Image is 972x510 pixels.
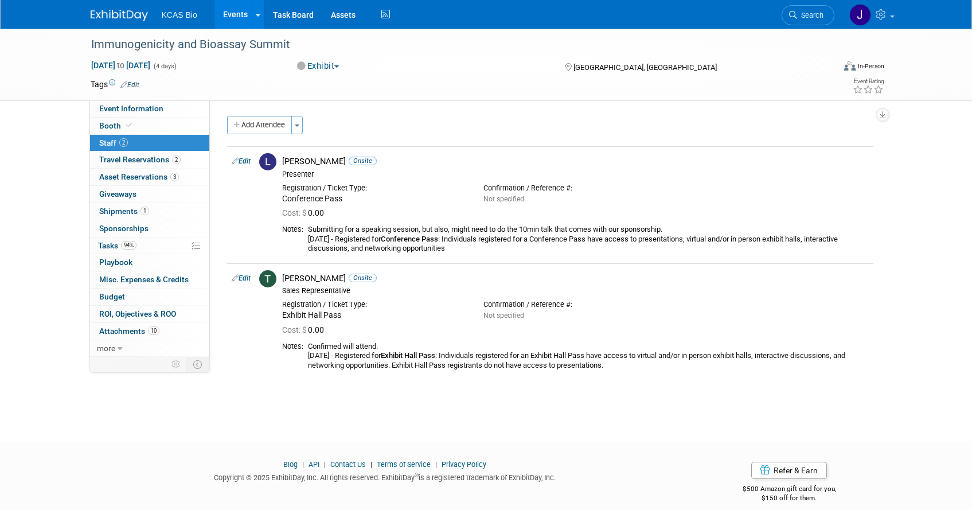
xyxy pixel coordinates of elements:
[121,241,136,250] span: 94%
[90,118,209,134] a: Booth
[697,477,882,503] div: $500 Amazon gift card for you,
[90,186,209,203] a: Giveaways
[381,351,435,360] b: Exhibit Hall Pass
[90,254,209,271] a: Playbook
[90,271,209,288] a: Misc. Expenses & Credits
[442,460,486,469] a: Privacy Policy
[483,300,667,309] div: Confirmation / Reference #:
[283,460,298,469] a: Blog
[153,63,177,70] span: (4 days)
[293,60,343,72] button: Exhibit
[308,225,869,254] div: Submitting for a speaking session, but also, might need to do the 10min talk that comes with our ...
[148,326,159,335] span: 10
[99,275,189,284] span: Misc. Expenses & Credits
[91,470,680,483] div: Copyright © 2025 ExhibitDay, Inc. All rights reserved. ExhibitDay is a registered trademark of Ex...
[90,203,209,220] a: Shipments1
[90,135,209,151] a: Staff2
[99,309,176,318] span: ROI, Objectives & ROO
[99,189,136,198] span: Giveaways
[99,104,163,113] span: Event Information
[282,170,869,179] div: Presenter
[97,344,115,353] span: more
[172,155,181,164] span: 2
[126,122,132,129] i: Booth reservation complete
[844,61,856,71] img: Format-Inperson.png
[377,460,431,469] a: Terms of Service
[282,342,303,351] div: Notes:
[282,300,466,309] div: Registration / Ticket Type:
[483,184,667,193] div: Confirmation / Reference #:
[227,116,292,134] button: Add Attendee
[309,460,319,469] a: API
[697,493,882,503] div: $150 off for them.
[90,340,209,357] a: more
[282,325,308,334] span: Cost: $
[90,238,209,254] a: Tasks94%
[98,241,136,250] span: Tasks
[140,207,149,215] span: 1
[321,460,329,469] span: |
[90,306,209,322] a: ROI, Objectives & ROO
[162,10,197,20] span: KCAS Bio
[99,172,179,181] span: Asset Reservations
[91,10,148,21] img: ExhibitDay
[368,460,375,469] span: |
[90,289,209,305] a: Budget
[853,79,884,84] div: Event Rating
[232,274,251,282] a: Edit
[349,274,377,282] span: Onsite
[232,157,251,165] a: Edit
[90,323,209,340] a: Attachments10
[99,224,149,233] span: Sponsorships
[99,258,132,267] span: Playbook
[259,270,276,287] img: T.jpg
[282,194,466,204] div: Conference Pass
[91,60,151,71] span: [DATE] [DATE]
[299,460,307,469] span: |
[91,79,139,90] td: Tags
[90,151,209,168] a: Travel Reservations2
[87,34,817,55] div: Immunogenicity and Bioassay Summit
[115,61,126,70] span: to
[259,153,276,170] img: L.jpg
[119,138,128,147] span: 2
[90,100,209,117] a: Event Information
[99,155,181,164] span: Travel Reservations
[282,225,303,234] div: Notes:
[381,235,438,243] b: Conference Pass
[767,60,885,77] div: Event Format
[330,460,366,469] a: Contact Us
[170,173,179,181] span: 3
[483,312,524,320] span: Not specified
[483,195,524,203] span: Not specified
[349,157,377,165] span: Onsite
[186,357,209,372] td: Toggle Event Tabs
[99,292,125,301] span: Budget
[99,326,159,336] span: Attachments
[90,169,209,185] a: Asset Reservations3
[166,357,186,372] td: Personalize Event Tab Strip
[282,286,869,295] div: Sales Representative
[308,342,869,371] div: Confirmed will attend. [DATE] - Registered for : Individuals registered for an Exhibit Hall Pass ...
[797,11,823,20] span: Search
[432,460,440,469] span: |
[120,81,139,89] a: Edit
[282,156,869,167] div: [PERSON_NAME]
[849,4,871,26] img: Jason Hannah
[857,62,884,71] div: In-Person
[282,273,869,284] div: [PERSON_NAME]
[282,208,308,217] span: Cost: $
[99,207,149,216] span: Shipments
[282,310,466,321] div: Exhibit Hall Pass
[99,138,128,147] span: Staff
[282,208,329,217] span: 0.00
[415,472,419,478] sup: ®
[99,121,134,130] span: Booth
[782,5,834,25] a: Search
[282,184,466,193] div: Registration / Ticket Type:
[90,220,209,237] a: Sponsorships
[573,63,717,72] span: [GEOGRAPHIC_DATA], [GEOGRAPHIC_DATA]
[282,325,329,334] span: 0.00
[751,462,827,479] a: Refer & Earn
